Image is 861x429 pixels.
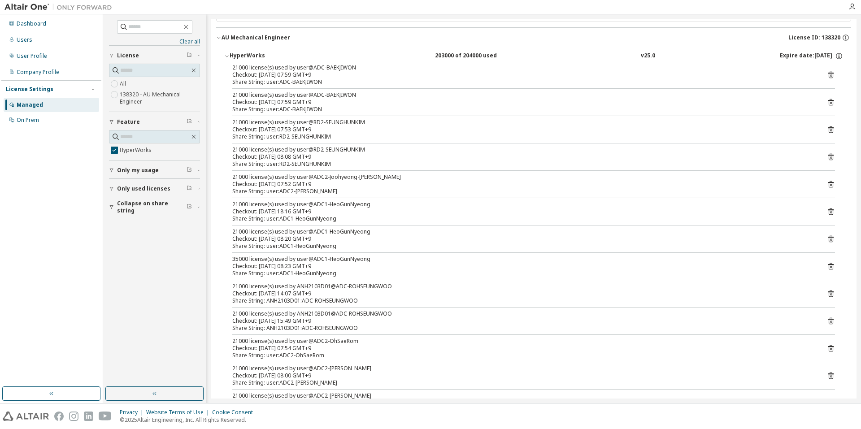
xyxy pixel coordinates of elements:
[120,78,128,89] label: All
[435,52,516,60] div: 203000 of 204000 used
[117,52,139,59] span: License
[120,145,153,156] label: HyperWorks
[232,290,813,297] div: Checkout: [DATE] 14:07 GMT+9
[232,338,813,345] div: 21000 license(s) used by user@ADC2-OhSaeRom
[17,36,32,43] div: Users
[109,38,200,45] a: Clear all
[232,146,813,153] div: 21000 license(s) used by user@RD2-SEUNGHUNKIM
[232,235,813,243] div: Checkout: [DATE] 08:20 GMT+9
[232,78,813,86] div: Share String: user:ADC-BAEKJIWON
[232,270,813,277] div: Share String: user:ADC1-HeoGunNyeong
[3,412,49,421] img: altair_logo.svg
[232,99,813,106] div: Checkout: [DATE] 07:59 GMT+9
[69,412,78,421] img: instagram.svg
[109,160,200,180] button: Only my usage
[120,89,200,107] label: 138320 - AU Mechanical Engineer
[780,52,843,60] div: Expire date: [DATE]
[4,3,117,12] img: Altair One
[232,283,813,290] div: 21000 license(s) used by ANH2103D01@ADC-ROHSEUNGWOO
[232,173,813,181] div: 21000 license(s) used by user@ADC2-Joohyeong-[PERSON_NAME]
[232,379,813,386] div: Share String: user:ADC2-[PERSON_NAME]
[6,86,53,93] div: License Settings
[17,117,39,124] div: On Prem
[232,188,813,195] div: Share String: user:ADC2-[PERSON_NAME]
[187,118,192,126] span: Clear filter
[788,34,840,41] span: License ID: 138320
[232,392,813,399] div: 21000 license(s) used by user@ADC2-[PERSON_NAME]
[212,409,258,416] div: Cookie Consent
[232,297,813,304] div: Share String: ANH2103D01:ADC-ROHSEUNGWOO
[232,71,813,78] div: Checkout: [DATE] 07:59 GMT+9
[224,46,843,66] button: HyperWorks203000 of 204000 usedv25.0Expire date:[DATE]
[232,325,813,332] div: Share String: ANH2103D01:ADC-ROHSEUNGWOO
[232,106,813,113] div: Share String: user:ADC-BAEKJIWON
[117,118,140,126] span: Feature
[232,133,813,140] div: Share String: user:RD2-SEUNGHUNKIM
[117,200,187,214] span: Collapse on share string
[187,167,192,174] span: Clear filter
[187,204,192,211] span: Clear filter
[232,215,813,222] div: Share String: user:ADC1-HeoGunNyeong
[99,412,112,421] img: youtube.svg
[109,112,200,132] button: Feature
[232,208,813,215] div: Checkout: [DATE] 18:16 GMT+9
[117,185,170,192] span: Only used licenses
[232,317,813,325] div: Checkout: [DATE] 15:49 GMT+9
[232,160,813,168] div: Share String: user:RD2-SEUNGHUNKIM
[232,256,813,263] div: 35000 license(s) used by user@ADC1-HeoGunNyeong
[117,167,159,174] span: Only my usage
[120,409,146,416] div: Privacy
[232,91,813,99] div: 21000 license(s) used by user@ADC-BAEKJIWON
[232,181,813,188] div: Checkout: [DATE] 07:52 GMT+9
[232,243,813,250] div: Share String: user:ADC1-HeoGunNyeong
[17,20,46,27] div: Dashboard
[17,101,43,108] div: Managed
[187,52,192,59] span: Clear filter
[54,412,64,421] img: facebook.svg
[232,263,813,270] div: Checkout: [DATE] 08:23 GMT+9
[216,28,851,48] button: AU Mechanical EngineerLicense ID: 138320
[17,52,47,60] div: User Profile
[232,372,813,379] div: Checkout: [DATE] 08:00 GMT+9
[232,126,813,133] div: Checkout: [DATE] 07:53 GMT+9
[641,52,655,60] div: v25.0
[17,69,59,76] div: Company Profile
[146,409,212,416] div: Website Terms of Use
[232,119,813,126] div: 21000 license(s) used by user@RD2-SEUNGHUNKIM
[187,185,192,192] span: Clear filter
[222,34,290,41] div: AU Mechanical Engineer
[109,46,200,65] button: License
[232,64,813,71] div: 21000 license(s) used by user@ADC-BAEKJIWON
[120,416,258,424] p: © 2025 Altair Engineering, Inc. All Rights Reserved.
[232,153,813,160] div: Checkout: [DATE] 08:08 GMT+9
[109,179,200,199] button: Only used licenses
[232,310,813,317] div: 21000 license(s) used by ANH2103D01@ADC-ROHSEUNGWOO
[109,197,200,217] button: Collapse on share string
[232,345,813,352] div: Checkout: [DATE] 07:54 GMT+9
[232,228,813,235] div: 21000 license(s) used by user@ADC1-HeoGunNyeong
[232,352,813,359] div: Share String: user:ADC2-OhSaeRom
[230,52,310,60] div: HyperWorks
[232,365,813,372] div: 21000 license(s) used by user@ADC2-[PERSON_NAME]
[84,412,93,421] img: linkedin.svg
[232,201,813,208] div: 21000 license(s) used by user@ADC1-HeoGunNyeong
